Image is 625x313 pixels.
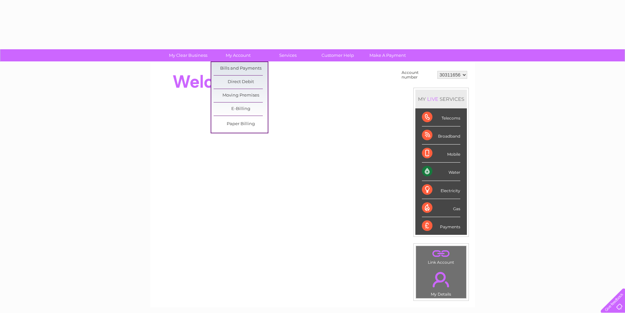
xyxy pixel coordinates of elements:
div: Water [422,163,460,181]
a: Bills and Payments [214,62,268,75]
a: . [418,248,465,259]
td: My Details [416,266,467,299]
a: Make A Payment [361,49,415,61]
div: Gas [422,199,460,217]
a: . [418,268,465,291]
div: Broadband [422,126,460,145]
a: Direct Debit [214,76,268,89]
div: LIVE [426,96,440,102]
a: My Account [211,49,265,61]
a: Customer Help [311,49,365,61]
a: Paper Billing [214,118,268,131]
td: Link Account [416,246,467,266]
div: Payments [422,217,460,235]
a: Services [261,49,315,61]
td: Account number [400,69,436,81]
a: E-Billing [214,102,268,116]
a: My Clear Business [161,49,215,61]
div: Mobile [422,145,460,163]
div: MY SERVICES [415,90,467,108]
div: Telecoms [422,108,460,126]
div: Electricity [422,181,460,199]
a: Moving Premises [214,89,268,102]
